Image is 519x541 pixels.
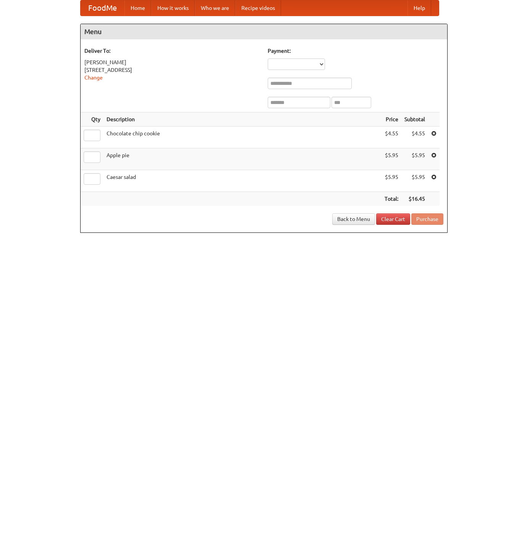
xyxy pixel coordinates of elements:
[151,0,195,16] a: How it works
[84,66,260,74] div: [STREET_ADDRESS]
[84,58,260,66] div: [PERSON_NAME]
[401,170,428,192] td: $5.95
[401,148,428,170] td: $5.95
[81,112,103,127] th: Qty
[84,75,103,81] a: Change
[332,213,375,225] a: Back to Menu
[268,47,443,55] h5: Payment:
[382,127,401,148] td: $4.55
[382,112,401,127] th: Price
[376,213,410,225] a: Clear Cart
[195,0,235,16] a: Who we are
[411,213,443,225] button: Purchase
[81,0,124,16] a: FoodMe
[103,148,382,170] td: Apple pie
[401,127,428,148] td: $4.55
[401,192,428,206] th: $16.45
[235,0,281,16] a: Recipe videos
[382,148,401,170] td: $5.95
[103,170,382,192] td: Caesar salad
[81,24,447,39] h4: Menu
[382,192,401,206] th: Total:
[401,112,428,127] th: Subtotal
[407,0,431,16] a: Help
[84,47,260,55] h5: Deliver To:
[124,0,151,16] a: Home
[103,112,382,127] th: Description
[103,127,382,148] td: Chocolate chip cookie
[382,170,401,192] td: $5.95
